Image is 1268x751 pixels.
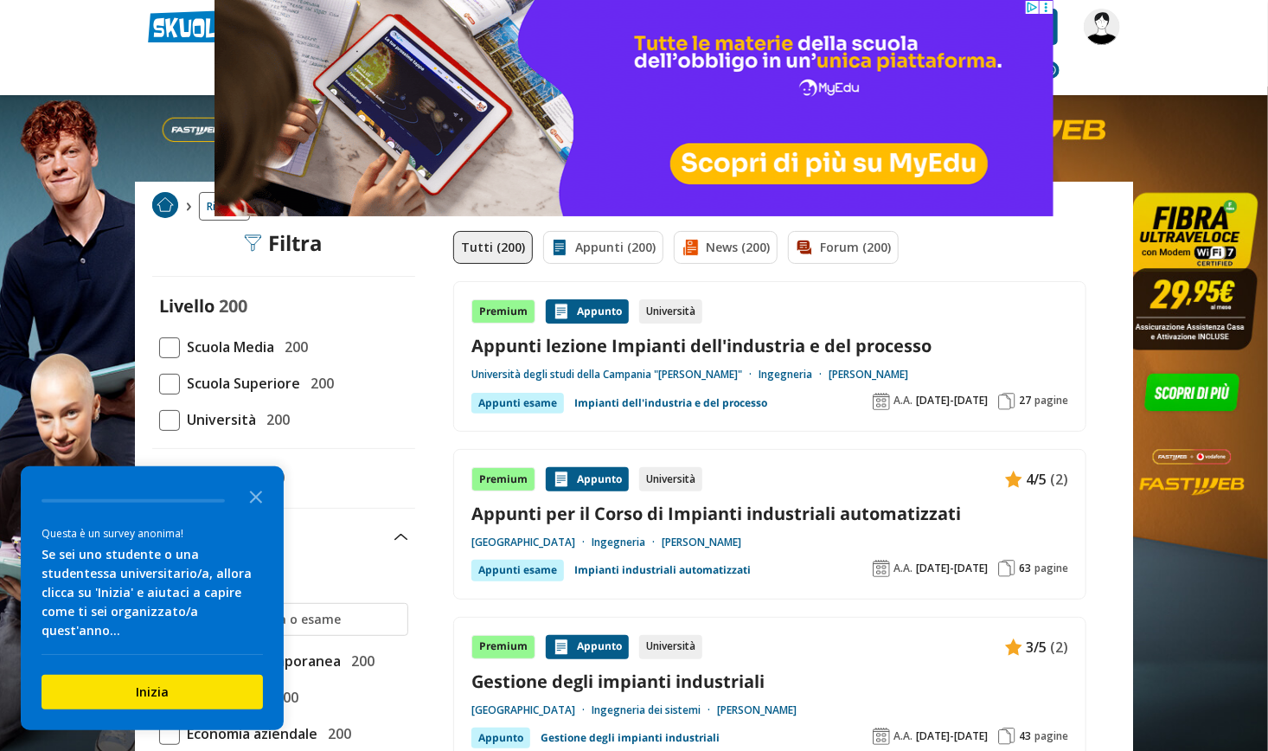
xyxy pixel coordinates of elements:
img: Appunti contenuto [553,471,570,488]
img: Pagine [998,728,1015,745]
a: [GEOGRAPHIC_DATA] [471,536,592,549]
span: Scuola Media [180,336,274,358]
div: Survey [21,466,284,730]
div: Appunto [546,299,629,324]
img: mattia6398 [1084,9,1120,45]
span: 200 [219,294,247,318]
div: Appunto [546,467,629,491]
a: [PERSON_NAME] [829,368,908,382]
span: A.A. [893,394,913,408]
span: 63 [1019,562,1031,575]
span: Università [180,408,256,431]
a: Ingegneria [759,368,829,382]
a: Ingegneria [592,536,662,549]
img: Appunti contenuto [553,639,570,656]
a: News (200) [674,231,778,264]
div: Appunti esame [471,560,564,581]
button: Close the survey [239,478,273,513]
img: Appunti contenuto [1005,639,1022,656]
span: [DATE]-[DATE] [916,729,988,743]
span: 27 [1019,394,1031,408]
a: Impianti industriali automatizzati [574,560,751,581]
button: Inizia [42,675,263,709]
input: Ricerca materia o esame [190,611,400,628]
span: 4/5 [1026,468,1047,491]
img: Anno accademico [873,560,890,577]
span: 43 [1019,729,1031,743]
span: 200 [304,372,334,395]
img: Appunti contenuto [1005,471,1022,488]
a: Appunti (200) [543,231,663,264]
span: (2) [1050,468,1068,491]
a: Impianti dell'industria e del processo [574,393,767,414]
div: Appunto [546,635,629,659]
span: (2) [1050,636,1068,658]
label: Livello [159,294,215,318]
span: A.A. [893,562,913,575]
span: 200 [278,336,308,358]
div: Questa è un survey anonima! [42,525,263,542]
div: Filtra [245,231,323,255]
span: 3/5 [1026,636,1047,658]
div: Premium [471,467,535,491]
div: Premium [471,635,535,659]
div: Premium [471,299,535,324]
a: Ingegneria dei sistemi [592,703,717,717]
a: Appunti per il Corso di Impianti industriali automatizzati [471,502,1068,525]
img: Appunti contenuto [553,303,570,320]
img: Filtra filtri mobile [245,234,262,252]
span: 200 [321,722,351,745]
div: Università [639,635,702,659]
span: [DATE]-[DATE] [916,562,988,575]
span: 200 [344,650,375,672]
img: Anno accademico [873,728,890,745]
img: Apri e chiudi sezione [394,534,408,541]
img: Pagine [998,560,1015,577]
span: A.A. [893,729,913,743]
img: Home [152,192,178,218]
div: Appunti esame [471,393,564,414]
span: Economia aziendale [180,722,317,745]
a: Forum (200) [788,231,899,264]
a: Gestione degli impianti industriali [541,728,720,748]
img: Forum filtro contenuto [796,239,813,256]
a: [PERSON_NAME] [717,703,797,717]
a: Home [152,192,178,221]
div: Università [639,299,702,324]
a: Appunti lezione Impianti dell'industria e del processo [471,334,1068,357]
span: 200 [259,408,290,431]
div: Università [639,467,702,491]
span: pagine [1034,729,1068,743]
div: Se sei uno studente o una studentessa universitario/a, allora clicca su 'Inizia' e aiutaci a capi... [42,545,263,640]
a: [PERSON_NAME] [662,536,741,549]
div: Appunto [471,728,530,748]
span: pagine [1034,394,1068,408]
a: Tutti (200) [453,231,533,264]
img: Appunti filtro contenuto [551,239,568,256]
img: Anno accademico [873,393,890,410]
a: [GEOGRAPHIC_DATA] [471,703,592,717]
a: Università degli studi della Campania "[PERSON_NAME]" [471,368,759,382]
img: Pagine [998,393,1015,410]
img: News filtro contenuto [682,239,699,256]
span: pagine [1034,562,1068,575]
a: Gestione degli impianti industriali [471,670,1068,693]
a: Ricerca [199,192,250,221]
span: [DATE]-[DATE] [916,394,988,408]
span: Scuola Superiore [180,372,300,395]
